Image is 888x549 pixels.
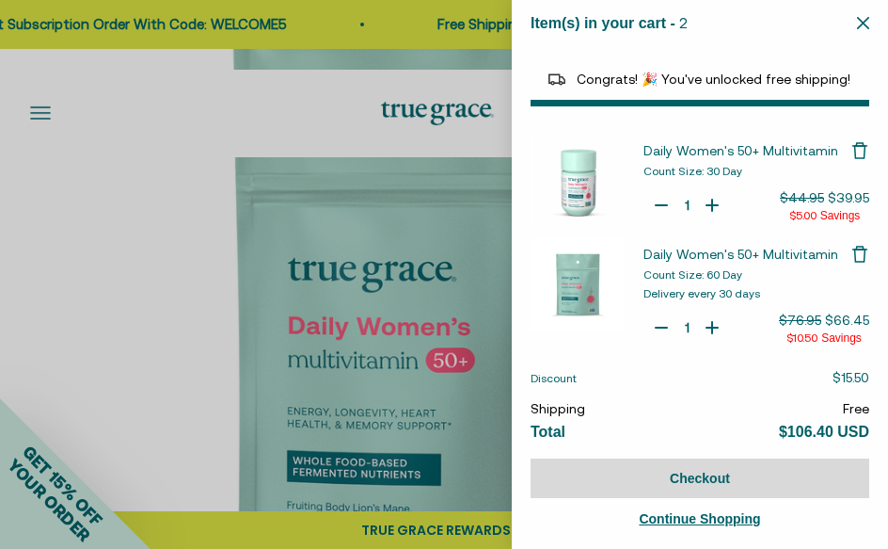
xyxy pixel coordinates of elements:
[531,15,675,31] span: Item(s) in your cart -
[828,190,869,205] span: $39.95
[643,165,742,178] span: Count Size: 30 Day
[643,143,838,158] span: Daily Women's 50+ Multivitamin
[531,508,869,530] a: Continue Shopping
[780,190,824,205] span: $44.95
[825,313,869,328] span: $66.45
[531,401,585,416] span: Shipping
[643,141,850,160] a: Daily Women's 50+ Multivitamin
[531,459,869,498] button: Checkout
[677,196,696,215] input: Quantity for Daily Women's 50+ Multivitamin
[821,331,862,345] span: Savings
[677,318,696,337] input: Quantity for Daily Women's 50+ Multivitamin
[531,238,625,332] img: Daily Women&#39;s 50+ Multivitamin - 60 Day
[643,268,742,282] span: Count Size: 60 Day
[850,245,869,264] button: Remove Daily Women's 50+ Multivitamin
[643,247,838,262] span: Daily Women's 50+ Multivitamin
[779,313,821,328] span: $76.95
[850,141,869,160] button: Remove Daily Women's 50+ Multivitamin
[643,286,850,301] div: Delivery every 30 days
[786,331,817,345] span: $10.50
[843,401,869,416] span: Free
[639,511,760,526] span: Continue Shopping
[679,14,688,31] span: 2
[832,370,869,385] span: $15.50
[531,135,625,229] img: Daily Women&#39;s 50+ Multivitamin - 30 Day
[531,424,565,440] span: Total
[531,372,577,385] span: Discount
[789,209,817,222] span: $5.00
[643,245,850,264] a: Daily Women's 50+ Multivitamin
[577,72,850,87] span: Congrats! 🎉 You've unlocked free shipping!
[779,424,869,440] span: $106.40 USD
[820,209,861,222] span: Savings
[546,68,568,90] img: Reward bar icon image
[857,14,869,32] button: Close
